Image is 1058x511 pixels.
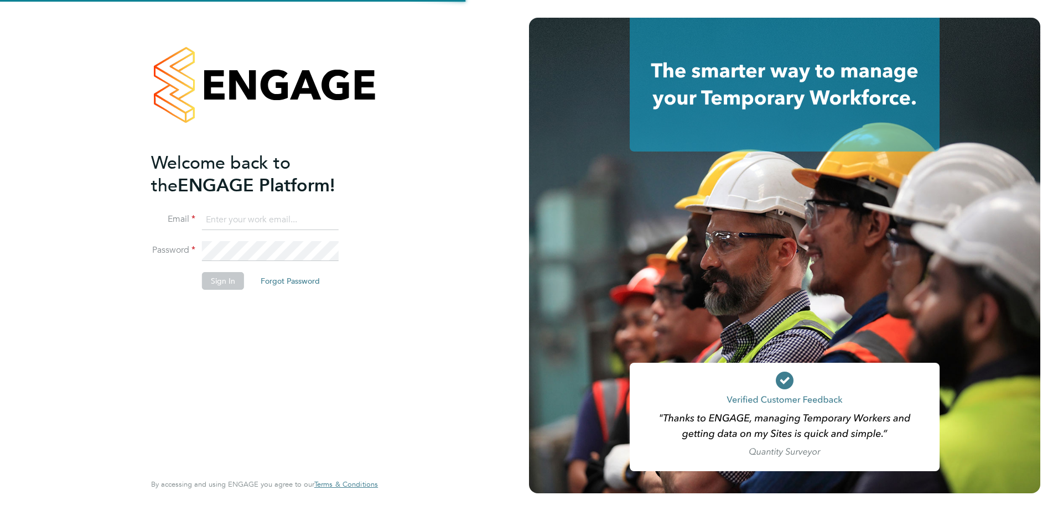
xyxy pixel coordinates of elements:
[151,244,195,256] label: Password
[151,152,291,196] span: Welcome back to the
[151,479,378,489] span: By accessing and using ENGAGE you agree to our
[202,272,244,290] button: Sign In
[252,272,329,290] button: Forgot Password
[314,480,378,489] a: Terms & Conditions
[151,213,195,225] label: Email
[151,152,367,197] h2: ENGAGE Platform!
[202,210,339,230] input: Enter your work email...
